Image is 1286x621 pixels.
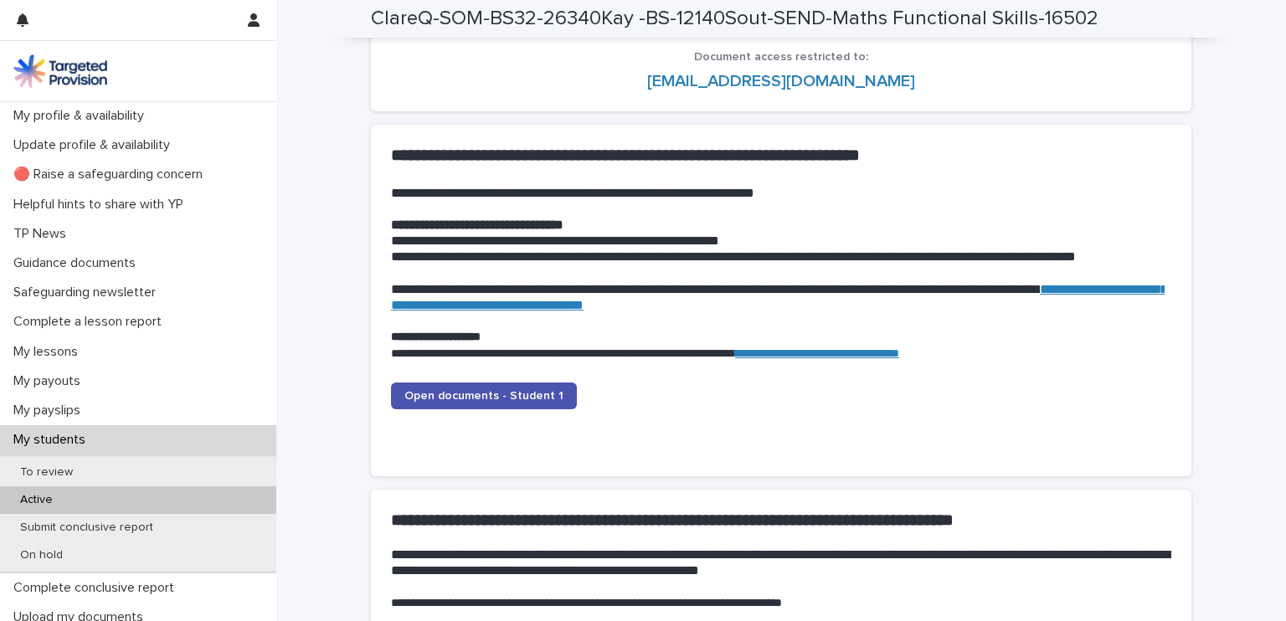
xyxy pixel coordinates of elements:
p: My students [7,432,99,448]
p: Complete a lesson report [7,314,175,330]
a: Open documents - Student 1 [391,382,577,409]
p: My payslips [7,403,94,418]
p: Guidance documents [7,255,149,271]
p: On hold [7,548,76,562]
h2: ClareQ-SOM-BS32-26340Kay -BS-12140Sout-SEND-Maths Functional Skills-16502 [371,7,1098,31]
img: M5nRWzHhSzIhMunXDL62 [13,54,107,88]
p: My lessons [7,344,91,360]
a: [EMAIL_ADDRESS][DOMAIN_NAME] [647,73,915,90]
p: My profile & availability [7,108,157,124]
p: Safeguarding newsletter [7,285,169,300]
p: Update profile & availability [7,137,183,153]
p: 🔴 Raise a safeguarding concern [7,167,216,182]
p: Submit conclusive report [7,521,167,535]
span: Document access restricted to: [694,51,868,63]
p: To review [7,465,86,480]
p: My payouts [7,373,94,389]
span: Open documents - Student 1 [404,390,563,402]
p: Active [7,493,66,507]
p: TP News [7,226,80,242]
p: Complete conclusive report [7,580,188,596]
p: Helpful hints to share with YP [7,197,197,213]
